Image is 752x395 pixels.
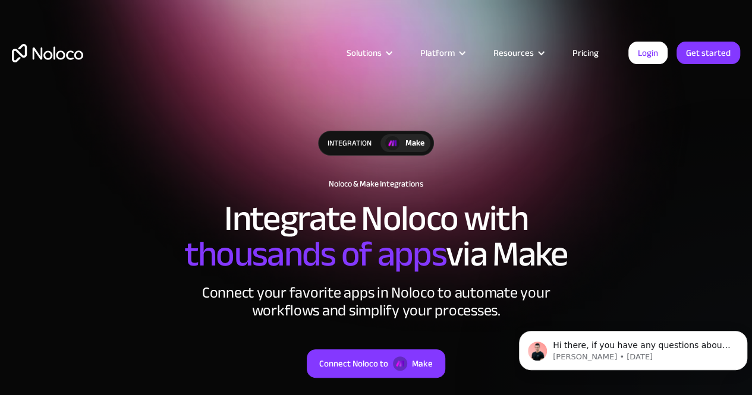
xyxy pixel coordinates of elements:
div: Solutions [347,45,382,61]
h2: Integrate Noloco with via Make [12,201,740,272]
a: home [12,44,83,62]
div: integration [319,131,380,155]
div: Platform [420,45,455,61]
div: Resources [479,45,558,61]
iframe: Intercom notifications message [514,306,752,389]
a: Connect Noloco toMake [307,349,445,378]
div: Platform [405,45,479,61]
a: Get started [677,42,740,64]
h1: Noloco & Make Integrations [12,179,740,189]
div: Make [412,356,433,371]
div: Connect your favorite apps in Noloco to automate your workflows and simplify your processes. [198,284,555,320]
div: Connect Noloco to [319,356,388,371]
a: Pricing [558,45,613,61]
div: Solutions [332,45,405,61]
div: Make [405,137,424,150]
div: Resources [493,45,534,61]
a: Login [628,42,668,64]
span: thousands of apps [184,221,445,287]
